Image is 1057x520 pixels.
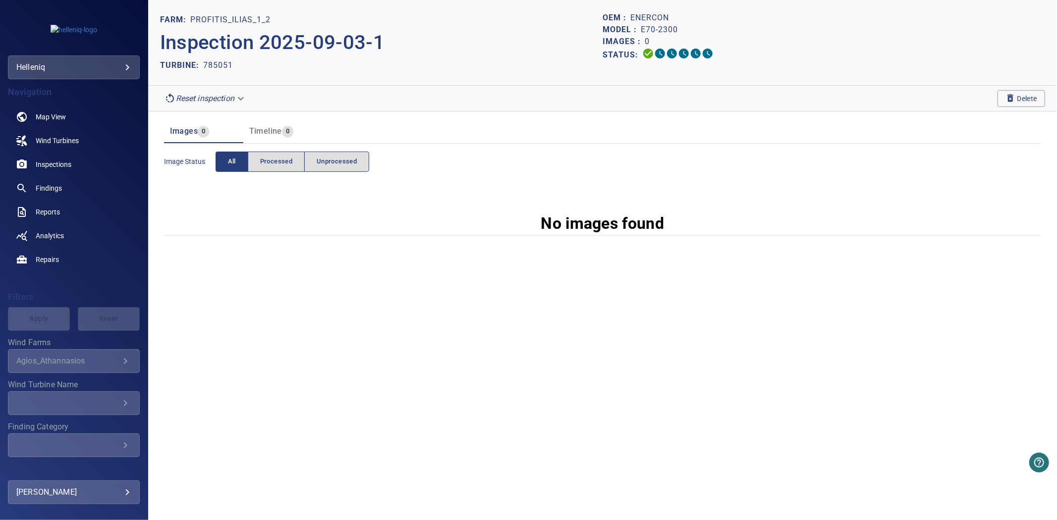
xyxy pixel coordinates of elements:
img: helleniq-logo [51,25,97,35]
p: Images : [603,36,645,48]
svg: Matching 0% [690,48,702,59]
a: reports noActive [8,200,140,224]
span: Map View [36,112,66,122]
label: Wind Turbine Name [8,381,140,389]
svg: Data Formatted 0% [654,48,666,59]
p: Status: [603,48,642,62]
svg: Uploading 100% [642,48,654,59]
p: Inspection 2025-09-03-1 [160,28,603,57]
span: All [228,156,236,167]
span: Unprocessed [317,156,357,167]
a: repairs noActive [8,248,140,271]
p: Profitis_Ilias_1_2 [190,14,271,26]
div: Wind Farms [8,349,140,373]
label: Finding Category [8,423,140,431]
div: helleniq [16,59,131,75]
div: [PERSON_NAME] [16,484,131,500]
span: Images [170,126,198,136]
span: Image Status [164,156,216,166]
p: TURBINE: [160,59,203,71]
a: inspections noActive [8,153,140,176]
span: Reports [36,207,60,217]
a: analytics noActive [8,224,140,248]
a: map noActive [8,105,140,129]
p: Enercon [630,12,669,24]
p: E70-2300 [641,24,678,36]
p: OEM : [603,12,630,24]
span: Wind Turbines [36,136,79,146]
button: Delete [998,90,1045,107]
p: No images found [541,211,665,235]
em: Reset inspection [176,94,234,103]
span: 0 [198,126,209,137]
span: Timeline [249,126,282,136]
span: 0 [282,126,293,137]
div: Reset inspection [160,90,250,107]
span: Analytics [36,231,64,241]
label: Wind Farms [8,339,140,347]
p: Model : [603,24,641,36]
span: Findings [36,183,62,193]
p: FARM: [160,14,190,26]
div: Agios_Athannasios [16,356,119,365]
svg: Classification 0% [702,48,714,59]
span: Inspections [36,159,71,169]
button: All [216,152,248,172]
a: findings noActive [8,176,140,200]
span: Repairs [36,255,59,264]
p: 0 [645,36,650,48]
div: Wind Turbine Name [8,391,140,415]
span: Delete [1005,93,1037,104]
p: 785051 [203,59,233,71]
span: Processed [260,156,292,167]
div: helleniq [8,55,140,79]
a: windturbines noActive [8,129,140,153]
button: Unprocessed [304,152,369,172]
button: Processed [248,152,305,172]
h4: Filters [8,292,140,302]
svg: Selecting 0% [666,48,678,59]
div: Finding Category [8,433,140,457]
h4: Navigation [8,87,140,97]
svg: ML Processing 0% [678,48,690,59]
div: imageStatus [216,152,370,172]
